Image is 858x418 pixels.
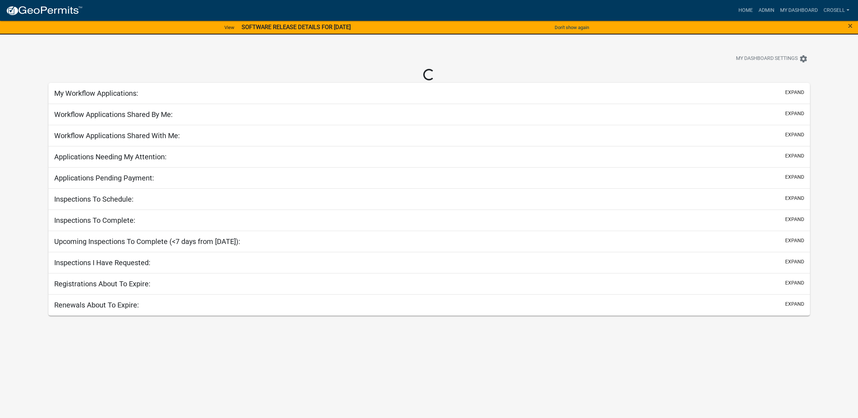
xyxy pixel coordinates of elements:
[54,110,173,119] h5: Workflow Applications Shared By Me:
[799,55,808,63] i: settings
[785,110,804,117] button: expand
[54,216,135,225] h5: Inspections To Complete:
[785,237,804,244] button: expand
[848,21,853,31] span: ×
[222,22,237,33] a: View
[756,4,777,17] a: Admin
[785,173,804,181] button: expand
[242,24,351,30] strong: SOFTWARE RELEASE DETAILS FOR [DATE]
[785,89,804,96] button: expand
[785,152,804,160] button: expand
[54,237,240,246] h5: Upcoming Inspections To Complete (<7 days from [DATE]):
[785,194,804,202] button: expand
[54,174,154,182] h5: Applications Pending Payment:
[736,4,756,17] a: Home
[54,258,150,267] h5: Inspections I Have Requested:
[821,4,852,17] a: crosell
[785,216,804,223] button: expand
[785,258,804,266] button: expand
[730,52,813,66] button: My Dashboard Settingssettings
[54,280,150,288] h5: Registrations About To Expire:
[785,131,804,138] button: expand
[552,22,592,33] button: Don't show again
[736,55,798,63] span: My Dashboard Settings
[54,152,167,161] h5: Applications Needing My Attention:
[54,301,139,309] h5: Renewals About To Expire:
[54,131,180,140] h5: Workflow Applications Shared With Me:
[785,300,804,308] button: expand
[54,195,134,203] h5: Inspections To Schedule:
[777,4,821,17] a: My Dashboard
[848,22,853,30] button: Close
[785,279,804,287] button: expand
[54,89,138,98] h5: My Workflow Applications:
